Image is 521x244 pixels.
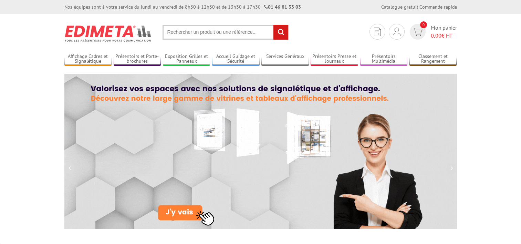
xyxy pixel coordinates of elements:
div: | [381,3,457,10]
span: 0,00 [431,32,441,39]
a: Classement et Rangement [409,53,457,65]
a: Catalogue gratuit [381,4,418,10]
img: Présentoir, panneau, stand - Edimeta - PLV, affichage, mobilier bureau, entreprise [64,21,152,46]
input: rechercher [273,25,288,40]
span: € HT [431,32,457,40]
input: Rechercher un produit ou une référence... [163,25,289,40]
span: 0 [420,21,427,28]
img: devis rapide [413,28,423,36]
a: Accueil Guidage et Sécurité [212,53,260,65]
a: Présentoirs Presse et Journaux [311,53,358,65]
a: devis rapide 0 Mon panier 0,00€ HT [408,24,457,40]
img: devis rapide [374,28,381,36]
a: Exposition Grilles et Panneaux [163,53,210,65]
strong: 01 46 81 33 03 [264,4,301,10]
a: Services Généraux [261,53,309,65]
a: Présentoirs Multimédia [360,53,408,65]
a: Commande rapide [419,4,457,10]
span: Mon panier [431,24,457,40]
div: Nos équipes sont à votre service du lundi au vendredi de 8h30 à 12h30 et de 13h30 à 17h30 [64,3,301,10]
img: devis rapide [393,28,400,36]
a: Affichage Cadres et Signalétique [64,53,112,65]
a: Présentoirs et Porte-brochures [114,53,161,65]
